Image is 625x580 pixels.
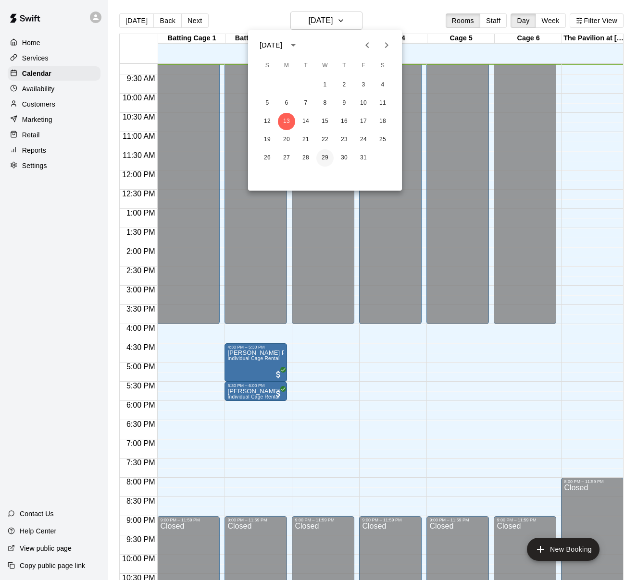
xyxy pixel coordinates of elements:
[355,56,372,75] span: Friday
[259,95,276,112] button: 5
[278,149,295,167] button: 27
[297,131,314,148] button: 21
[297,113,314,130] button: 14
[278,113,295,130] button: 13
[278,95,295,112] button: 6
[377,36,396,55] button: Next month
[374,95,391,112] button: 11
[316,113,334,130] button: 15
[336,76,353,94] button: 2
[374,131,391,148] button: 25
[297,149,314,167] button: 28
[259,149,276,167] button: 26
[297,56,314,75] span: Tuesday
[336,56,353,75] span: Thursday
[285,37,301,53] button: calendar view is open, switch to year view
[278,131,295,148] button: 20
[374,76,391,94] button: 4
[355,95,372,112] button: 10
[297,95,314,112] button: 7
[259,56,276,75] span: Sunday
[260,40,282,50] div: [DATE]
[374,56,391,75] span: Saturday
[355,113,372,130] button: 17
[316,76,334,94] button: 1
[259,113,276,130] button: 12
[316,56,334,75] span: Wednesday
[374,113,391,130] button: 18
[336,149,353,167] button: 30
[316,95,334,112] button: 8
[316,149,334,167] button: 29
[358,36,377,55] button: Previous month
[336,113,353,130] button: 16
[336,95,353,112] button: 9
[316,131,334,148] button: 22
[278,56,295,75] span: Monday
[355,76,372,94] button: 3
[355,149,372,167] button: 31
[355,131,372,148] button: 24
[336,131,353,148] button: 23
[259,131,276,148] button: 19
